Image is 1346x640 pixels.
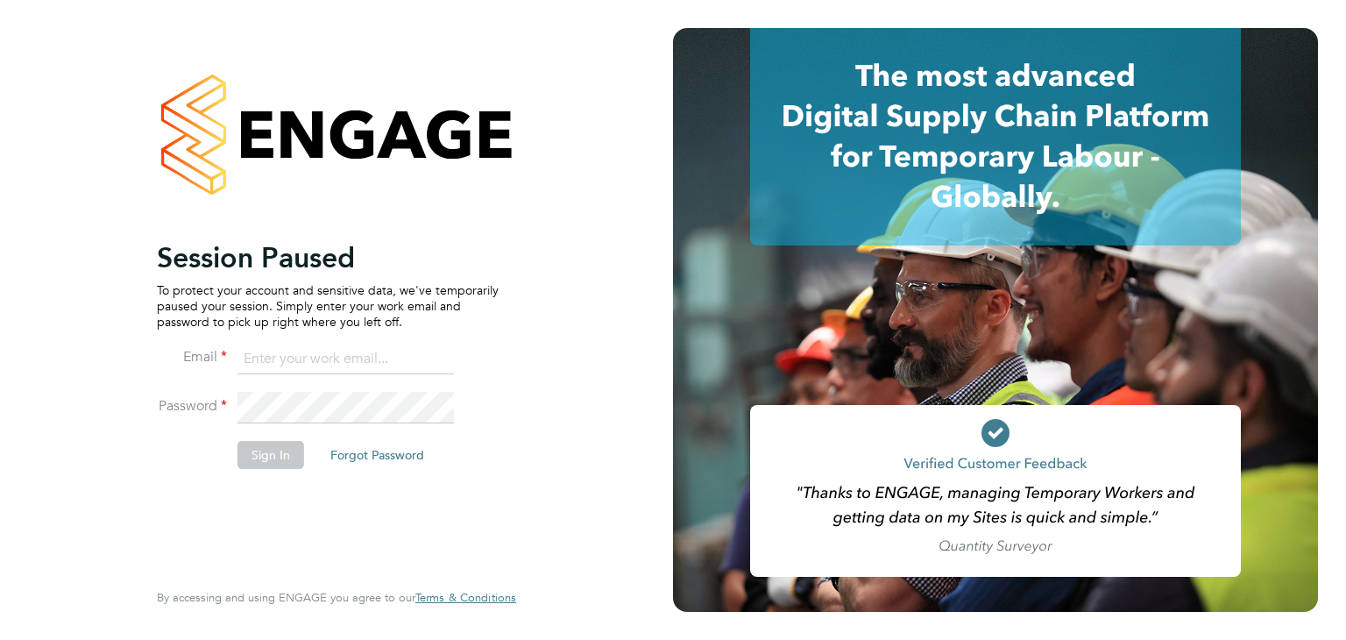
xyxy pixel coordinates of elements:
input: Enter your work email... [237,344,454,375]
button: Sign In [237,441,304,469]
button: Forgot Password [316,441,438,469]
h2: Session Paused [157,240,499,275]
span: Terms & Conditions [415,590,516,605]
label: Email [157,348,227,366]
label: Password [157,397,227,416]
span: By accessing and using ENGAGE you agree to our [157,590,516,605]
p: To protect your account and sensitive data, we've temporarily paused your session. Simply enter y... [157,282,499,331]
a: Terms & Conditions [415,591,516,605]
